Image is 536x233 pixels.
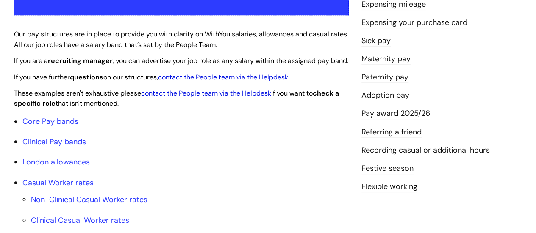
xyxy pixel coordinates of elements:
[361,54,411,65] a: Maternity pay
[14,73,289,82] span: If you have further on our structures, .
[22,137,86,147] a: Clinical Pay bands
[14,30,348,49] span: Our pay structures are in place to provide you with clarity on WithYou salaries, allowances and c...
[158,73,288,82] a: contact the People team via the Helpdesk
[70,73,103,82] strong: questions
[22,178,94,188] a: Casual Worker rates
[361,163,414,174] a: Festive season
[361,90,409,101] a: Adoption pay
[14,89,339,108] span: These examples aren't exhaustive please if you want to that isn't mentioned.
[361,36,391,47] a: Sick pay
[22,157,90,167] a: London allowances
[31,195,147,205] a: Non-Clinical Casual Worker rates
[361,17,467,28] a: Expensing your purchase card
[48,56,113,65] strong: recruiting manager
[361,72,408,83] a: Paternity pay
[14,56,348,65] span: If you are a , you can advertise your job role as any salary within the assigned pay band.
[22,116,78,126] a: Core Pay bands
[361,108,430,119] a: Pay award 2025/26
[361,145,490,156] a: Recording casual or additional hours
[361,127,422,138] a: Referring a friend
[141,89,271,98] a: contact the People team via the Helpdesk
[31,215,129,225] a: Clinical Casual Worker rates
[361,181,417,192] a: Flexible working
